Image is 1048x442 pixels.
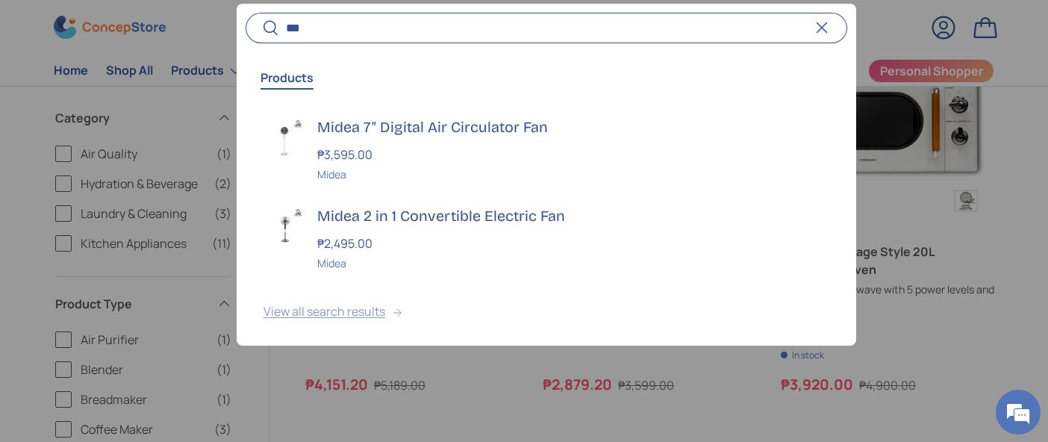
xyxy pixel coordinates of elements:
[317,167,829,183] div: Midea
[317,147,376,164] strong: ₱3,595.00
[317,255,829,271] div: Midea
[317,118,829,139] h3: Midea 7" Digital Air Circulator Fan
[245,7,281,43] div: Minimize live chat window
[237,106,856,195] a: Midea 7" Digital Air Circulator Fan ₱3,595.00 Midea
[219,340,271,361] em: Submit
[31,128,261,279] span: We are offline. Please leave us a message.
[237,284,856,346] button: View all search results
[317,207,829,228] h3: Midea 2 in 1 Convertible Electric Fan
[261,60,314,95] button: Products
[78,84,251,103] div: Leave a message
[7,288,284,340] textarea: Type your message and click 'Submit'
[237,195,856,284] a: Midea 2 in 1 Convertible Electric Fan ₱2,495.00 Midea
[317,235,376,252] strong: ₱2,495.00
